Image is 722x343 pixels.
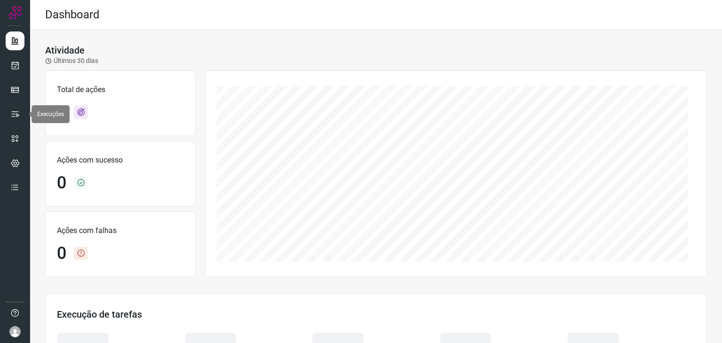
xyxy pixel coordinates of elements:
[57,155,184,166] p: Ações com sucesso
[57,84,184,95] p: Total de ações
[9,326,21,337] img: avatar-user-boy.jpg
[8,6,22,20] img: Logo
[45,56,98,66] p: Últimos 30 dias
[37,111,64,117] span: Execuções
[45,8,100,22] h2: Dashboard
[57,309,695,320] h3: Execução de tarefas
[57,173,66,193] h1: 0
[57,225,184,236] p: Ações com falhas
[57,243,66,264] h1: 0
[45,45,85,56] h3: Atividade
[57,102,66,123] h1: 0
